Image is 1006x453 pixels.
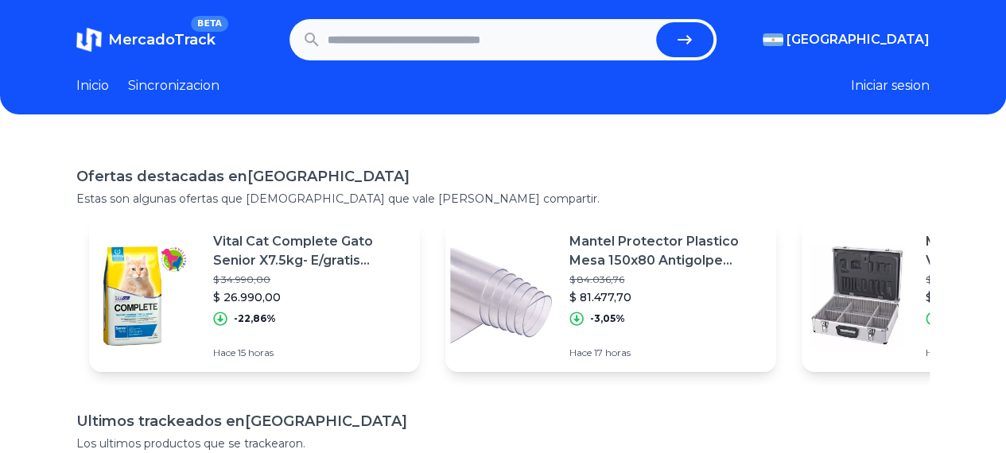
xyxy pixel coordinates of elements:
p: Hace 17 horas [569,347,763,359]
span: MercadoTrack [108,31,216,48]
img: MercadoTrack [76,27,102,52]
a: MercadoTrackBETA [76,27,216,52]
button: Iniciar sesion [851,76,930,95]
h1: Ofertas destacadas en [GEOGRAPHIC_DATA] [76,165,930,188]
p: $ 34.990,00 [213,273,407,286]
a: Featured imageMantel Protector Plastico Mesa 150x80 Antigolpe Antimanchas$ 84.036,76$ 81.477,70-3... [445,219,776,372]
p: -3,05% [590,312,625,325]
p: $ 26.990,00 [213,289,407,305]
a: Featured imageVital Cat Complete Gato Senior X7.5kg- E/gratis Z/oeste$ 34.990,00$ 26.990,00-22,86... [89,219,420,372]
p: Mantel Protector Plastico Mesa 150x80 Antigolpe Antimanchas [569,232,763,270]
img: Featured image [802,240,913,351]
button: [GEOGRAPHIC_DATA] [763,30,930,49]
p: Los ultimos productos que se trackearon. [76,436,930,451]
span: [GEOGRAPHIC_DATA] [787,30,930,49]
img: Featured image [89,240,200,351]
span: BETA [191,16,228,32]
a: Inicio [76,76,109,95]
p: -22,86% [234,312,276,325]
h1: Ultimos trackeados en [GEOGRAPHIC_DATA] [76,410,930,432]
p: Vital Cat Complete Gato Senior X7.5kg- E/gratis Z/oeste [213,232,407,270]
p: $ 81.477,70 [569,289,763,305]
p: Hace 15 horas [213,347,407,359]
p: $ 84.036,76 [569,273,763,286]
a: Sincronizacion [128,76,219,95]
p: Estas son algunas ofertas que [DEMOGRAPHIC_DATA] que vale [PERSON_NAME] compartir. [76,191,930,207]
img: Argentina [763,33,783,46]
img: Featured image [445,240,557,351]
